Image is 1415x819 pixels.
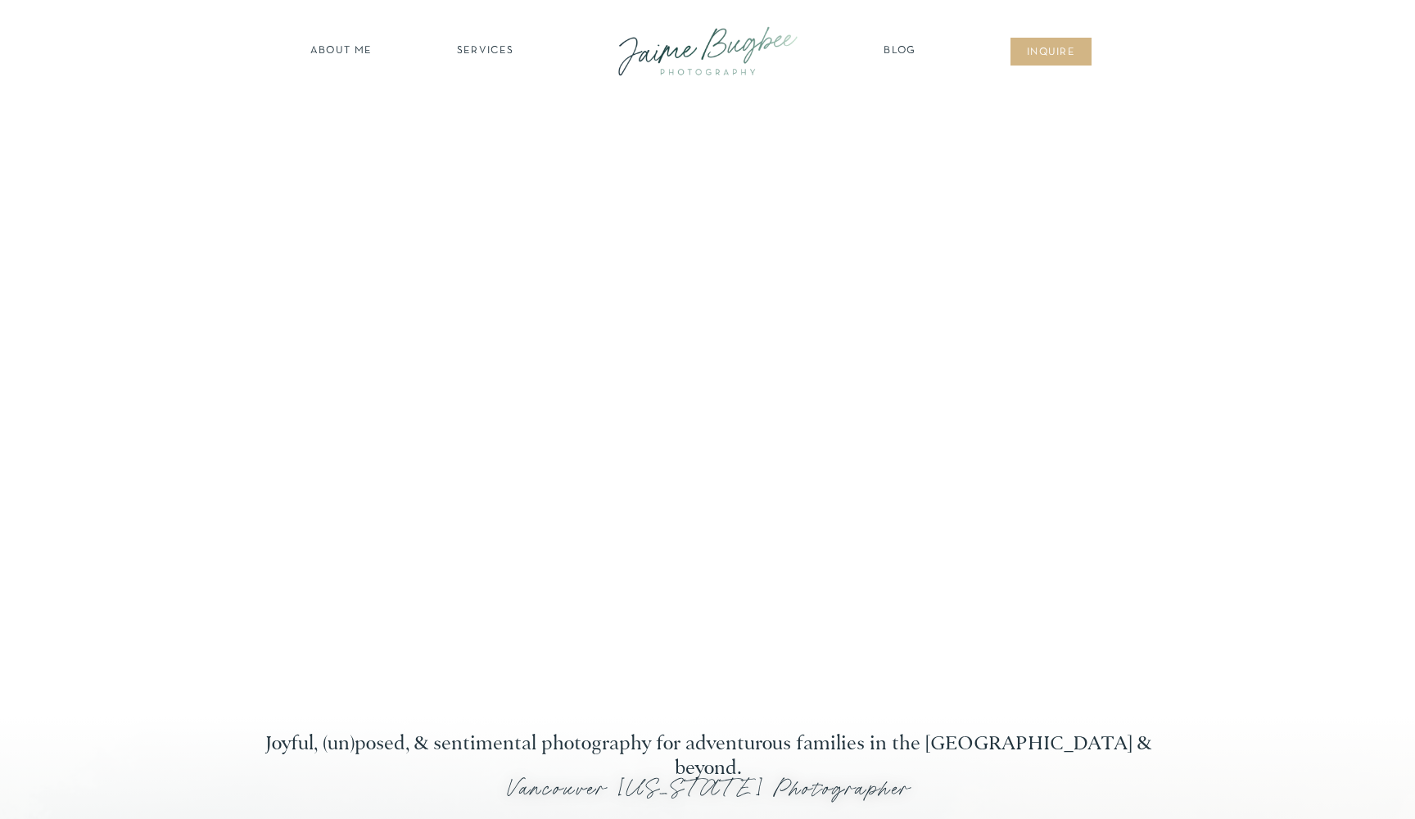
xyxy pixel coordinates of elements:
[305,43,377,60] a: about ME
[879,43,920,60] a: Blog
[250,732,1166,757] h2: Joyful, (un)posed, & sentimental photography for adventurous families in the [GEOGRAPHIC_DATA] & ...
[242,776,1174,812] h1: Vancouver [US_STATE] Photographer
[1018,45,1084,61] a: inqUIre
[439,43,531,60] a: SERVICES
